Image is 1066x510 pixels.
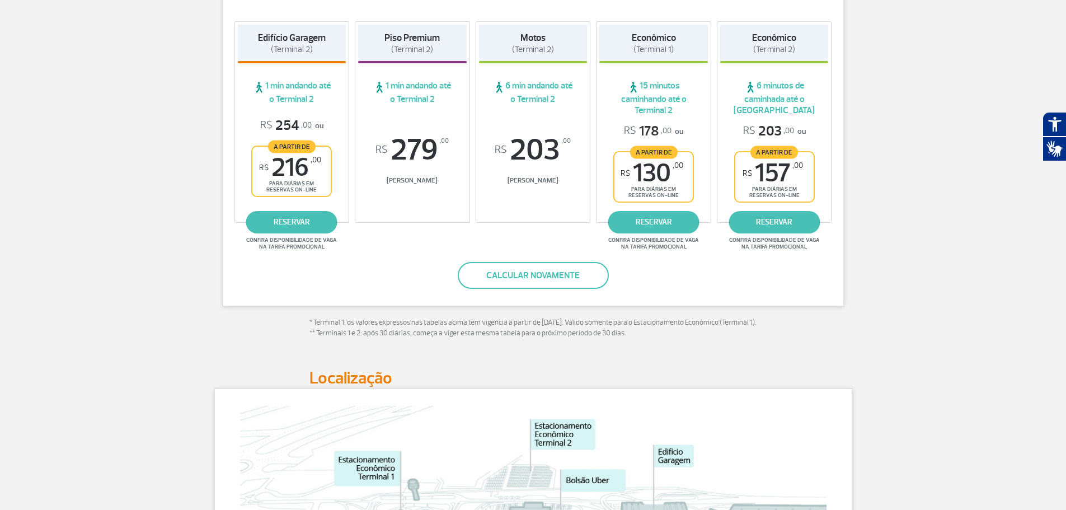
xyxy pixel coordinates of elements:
[1042,137,1066,161] button: Abrir tradutor de língua de sinais.
[1042,112,1066,161] div: Plugin de acessibilidade da Hand Talk.
[309,368,757,389] h2: Localização
[1042,112,1066,137] button: Abrir recursos assistivos.
[743,123,794,140] span: 203
[259,163,269,172] sup: R$
[440,135,449,147] sup: ,00
[358,135,467,165] span: 279
[753,44,795,55] span: (Terminal 2)
[238,80,346,105] span: 1 min andando até o Terminal 2
[792,161,803,170] sup: ,00
[562,135,571,147] sup: ,00
[624,186,683,199] span: para diárias em reservas on-line
[458,262,609,289] button: Calcular novamente
[750,146,798,158] span: A partir de
[479,80,588,105] span: 6 min andando até o Terminal 2
[743,161,803,186] span: 157
[621,169,630,178] sup: R$
[520,32,546,44] strong: Motos
[245,237,339,250] span: Confira disponibilidade de vaga na tarifa promocional
[271,44,313,55] span: (Terminal 2)
[630,146,678,158] span: A partir de
[621,161,683,186] span: 130
[268,140,316,153] span: A partir de
[375,144,388,156] sup: R$
[358,80,467,105] span: 1 min andando até o Terminal 2
[599,80,708,116] span: 15 minutos caminhando até o Terminal 2
[311,155,321,165] sup: ,00
[260,117,312,134] span: 254
[673,161,683,170] sup: ,00
[358,176,467,185] span: [PERSON_NAME]
[608,211,699,233] a: reservar
[258,32,326,44] strong: Edifício Garagem
[632,32,676,44] strong: Econômico
[384,32,440,44] strong: Piso Premium
[260,117,323,134] p: ou
[624,123,683,140] p: ou
[624,123,671,140] span: 178
[752,32,796,44] strong: Econômico
[391,44,433,55] span: (Terminal 2)
[309,317,757,339] p: * Terminal 1: os valores expressos nas tabelas acima têm vigência a partir de [DATE]. Válido some...
[495,144,507,156] sup: R$
[607,237,701,250] span: Confira disponibilidade de vaga na tarifa promocional
[743,169,752,178] sup: R$
[246,211,337,233] a: reservar
[512,44,554,55] span: (Terminal 2)
[745,186,804,199] span: para diárias em reservas on-line
[259,155,321,180] span: 216
[262,180,321,193] span: para diárias em reservas on-line
[743,123,806,140] p: ou
[633,44,674,55] span: (Terminal 1)
[727,237,821,250] span: Confira disponibilidade de vaga na tarifa promocional
[479,135,588,165] span: 203
[729,211,820,233] a: reservar
[720,80,829,116] span: 6 minutos de caminhada até o [GEOGRAPHIC_DATA]
[479,176,588,185] span: [PERSON_NAME]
